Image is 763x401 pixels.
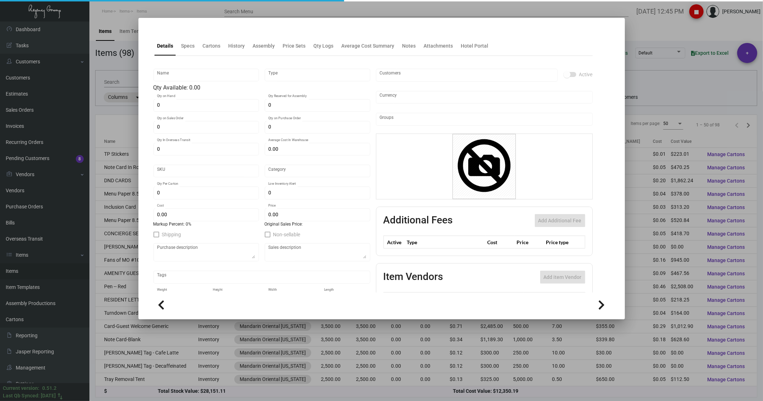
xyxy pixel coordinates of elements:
[253,42,275,50] div: Assembly
[524,293,585,305] th: SKU
[203,42,221,50] div: Cartons
[535,214,585,227] button: Add Additional Fee
[383,271,443,284] h2: Item Vendors
[3,385,39,392] div: Current version:
[383,293,414,305] th: Preffered
[162,230,181,239] span: Shipping
[579,70,593,79] span: Active
[380,116,589,122] input: Add new..
[3,392,56,400] div: Last Qb Synced: [DATE]
[153,83,370,92] div: Qty Available: 0.00
[273,230,300,239] span: Non-sellable
[229,42,245,50] div: History
[485,236,515,248] th: Cost
[157,42,173,50] div: Details
[544,274,582,280] span: Add item Vendor
[402,42,416,50] div: Notes
[380,72,554,78] input: Add new..
[383,236,405,248] th: Active
[424,42,453,50] div: Attachments
[383,214,453,227] h2: Additional Fees
[414,293,524,305] th: Vendor
[538,218,582,223] span: Add Additional Fee
[314,42,334,50] div: Qty Logs
[540,271,585,284] button: Add item Vendor
[42,385,57,392] div: 0.51.2
[515,236,544,248] th: Price
[181,42,195,50] div: Specs
[283,42,306,50] div: Price Sets
[544,236,576,248] th: Price type
[405,236,485,248] th: Type
[461,42,489,50] div: Hotel Portal
[342,42,395,50] div: Average Cost Summary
